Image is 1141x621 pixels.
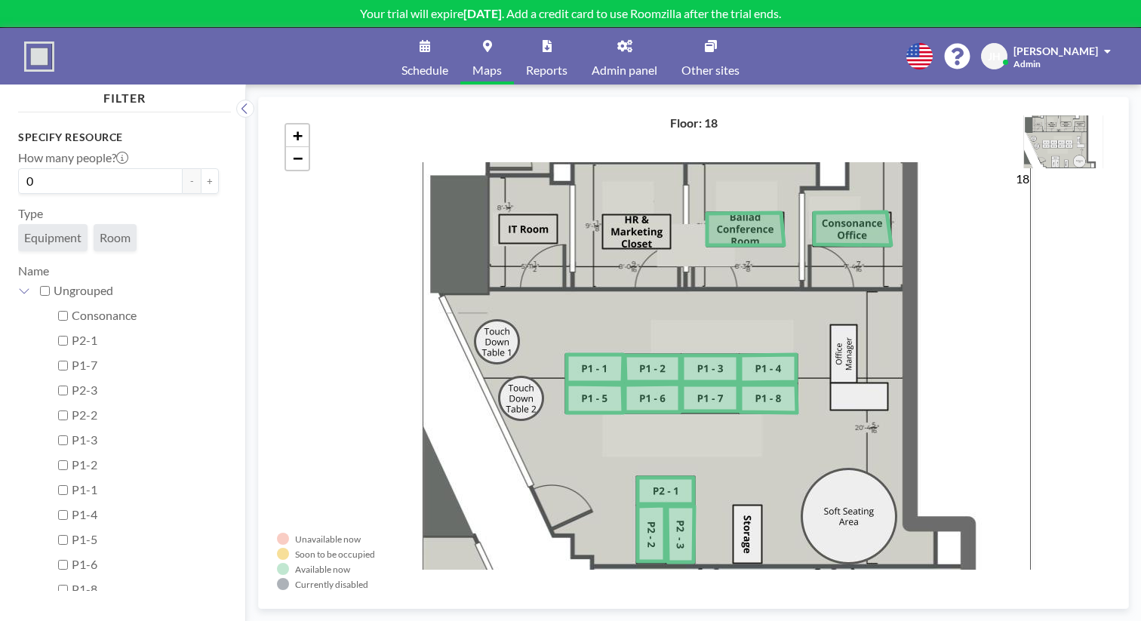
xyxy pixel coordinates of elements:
[526,64,567,76] span: Reports
[72,308,219,323] label: Consonance
[1013,58,1041,69] span: Admin
[72,532,219,547] label: P1-5
[463,6,502,20] b: [DATE]
[72,358,219,373] label: P1-7
[1013,45,1098,57] span: [PERSON_NAME]
[72,383,219,398] label: P2-3
[592,64,657,76] span: Admin panel
[670,115,718,131] h4: Floor: 18
[295,533,361,545] div: Unavailable now
[18,85,231,106] h4: FILTER
[183,168,201,194] button: -
[72,582,219,597] label: P1-8
[681,64,740,76] span: Other sites
[18,150,128,165] label: How many people?
[580,28,669,85] a: Admin panel
[295,579,368,590] div: Currently disabled
[72,457,219,472] label: P1-2
[72,333,219,348] label: P2-1
[295,549,375,560] div: Soon to be occupied
[286,125,309,147] a: Zoom in
[72,557,219,572] label: P1-6
[24,42,54,72] img: organization-logo
[293,149,303,168] span: −
[24,230,81,245] span: Equipment
[72,482,219,497] label: P1-1
[1016,115,1110,168] img: 1d290a81fc5e4303b0b16614e1bb24fd.jpg
[54,283,219,298] label: Ungrouped
[669,28,752,85] a: Other sites
[72,432,219,447] label: P1-3
[293,126,303,145] span: +
[18,206,43,221] label: Type
[401,64,448,76] span: Schedule
[286,147,309,170] a: Zoom out
[988,50,1001,63] span: JH
[72,507,219,522] label: P1-4
[472,64,502,76] span: Maps
[72,407,219,423] label: P2-2
[514,28,580,85] a: Reports
[201,168,219,194] button: +
[18,131,219,144] h3: Specify resource
[100,230,131,245] span: Room
[389,28,460,85] a: Schedule
[460,28,514,85] a: Maps
[18,263,49,278] label: Name
[1016,171,1029,186] label: 18
[295,564,350,575] div: Available now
